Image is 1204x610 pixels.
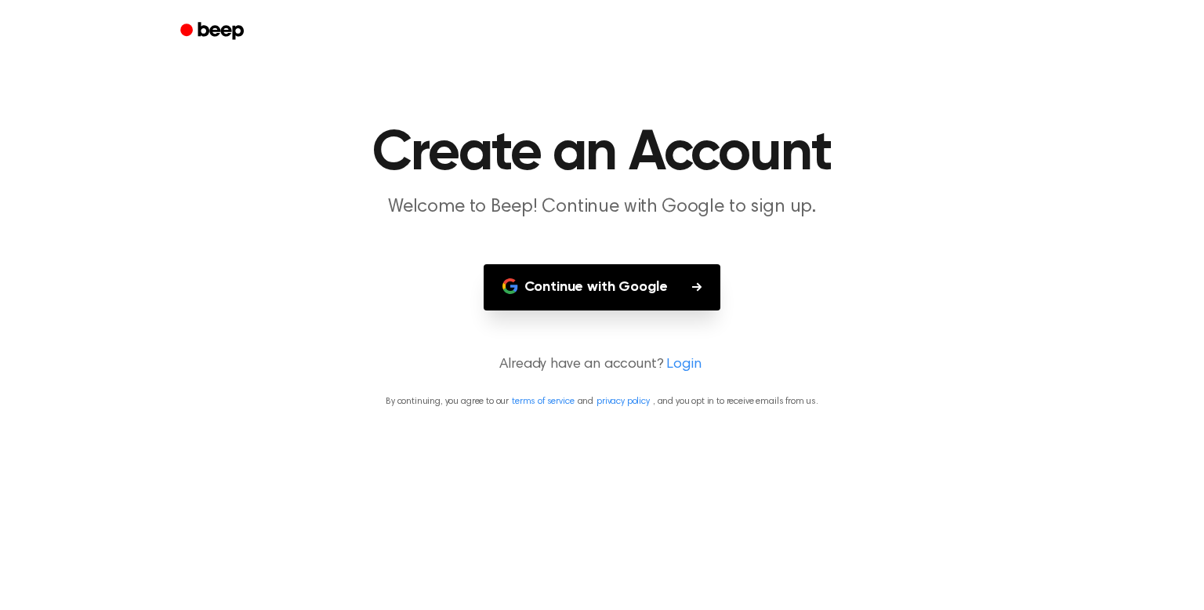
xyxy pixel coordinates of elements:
a: Login [666,354,701,376]
p: By continuing, you agree to our and , and you opt in to receive emails from us. [19,394,1185,408]
h1: Create an Account [201,125,1003,182]
p: Already have an account? [19,354,1185,376]
a: privacy policy [597,397,650,406]
p: Welcome to Beep! Continue with Google to sign up. [301,194,903,220]
a: terms of service [512,397,574,406]
a: Beep [169,16,258,47]
button: Continue with Google [484,264,721,310]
